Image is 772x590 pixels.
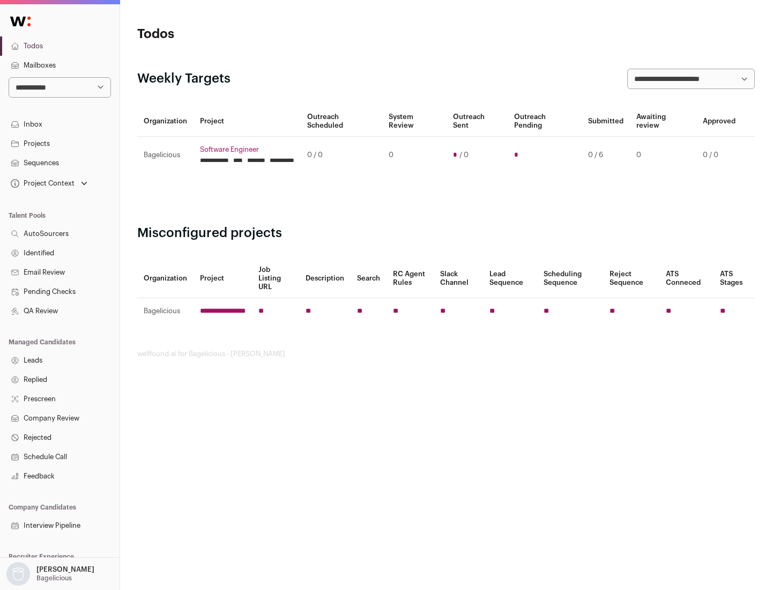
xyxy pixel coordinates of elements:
[194,259,252,298] th: Project
[382,106,446,137] th: System Review
[137,350,755,358] footer: wellfound:ai for Bagelicious - [PERSON_NAME]
[659,259,713,298] th: ATS Conneced
[459,151,469,159] span: / 0
[252,259,299,298] th: Job Listing URL
[582,106,630,137] th: Submitted
[36,574,72,582] p: Bagelicious
[137,259,194,298] th: Organization
[301,106,382,137] th: Outreach Scheduled
[630,106,696,137] th: Awaiting review
[582,137,630,174] td: 0 / 6
[301,137,382,174] td: 0 / 0
[483,259,537,298] th: Lead Sequence
[137,298,194,324] td: Bagelicious
[137,137,194,174] td: Bagelicious
[434,259,483,298] th: Slack Channel
[508,106,581,137] th: Outreach Pending
[4,562,96,586] button: Open dropdown
[714,259,755,298] th: ATS Stages
[137,225,755,242] h2: Misconfigured projects
[630,137,696,174] td: 0
[537,259,603,298] th: Scheduling Sequence
[351,259,387,298] th: Search
[603,259,660,298] th: Reject Sequence
[137,26,343,43] h1: Todos
[200,145,294,154] a: Software Engineer
[137,70,231,87] h2: Weekly Targets
[4,11,36,32] img: Wellfound
[6,562,30,586] img: nopic.png
[194,106,301,137] th: Project
[387,259,433,298] th: RC Agent Rules
[299,259,351,298] th: Description
[696,137,742,174] td: 0 / 0
[382,137,446,174] td: 0
[696,106,742,137] th: Approved
[9,176,90,191] button: Open dropdown
[447,106,508,137] th: Outreach Sent
[137,106,194,137] th: Organization
[9,179,75,188] div: Project Context
[36,565,94,574] p: [PERSON_NAME]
